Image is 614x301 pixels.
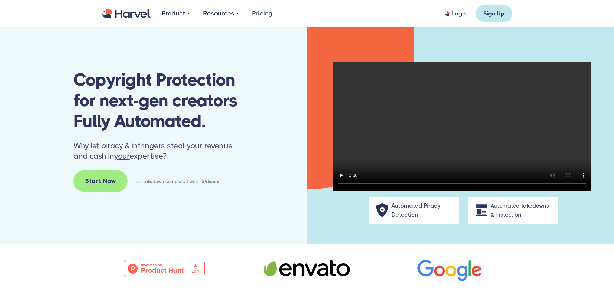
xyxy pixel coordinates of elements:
[102,9,151,19] a: home
[483,10,504,17] div: Sign Up
[252,9,273,18] a: Pricing
[263,260,351,277] img: Automated Envato Copyright Protection - Harvel.io
[203,9,234,18] div: Resources
[476,5,512,22] a: Sign Up
[73,170,128,192] a: Start Now
[85,176,116,186] div: Start Now
[202,179,219,184] strong: 24hours
[162,9,190,18] div: Product
[491,201,549,219] div: Automated Takedowns & Protection
[114,151,130,160] span: your
[445,10,467,17] a: Login
[73,70,239,131] h1: Copyright Protection for next-gen creators Fully Automated.
[417,260,482,282] img: Automated Google DMCA Copyright Protection - Harvel.io
[124,260,205,277] img: Harvel - Copyright protection for next-gen creators | Product Hunt
[203,9,239,18] div: Resources
[136,177,219,186] div: 1st takedown completed within
[162,9,185,18] div: Product
[391,201,450,219] div: Automated Piracy Detection
[73,141,234,161] p: Why let piracy & infringers steal your revenue and cash in expertise?
[452,10,467,17] div: Login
